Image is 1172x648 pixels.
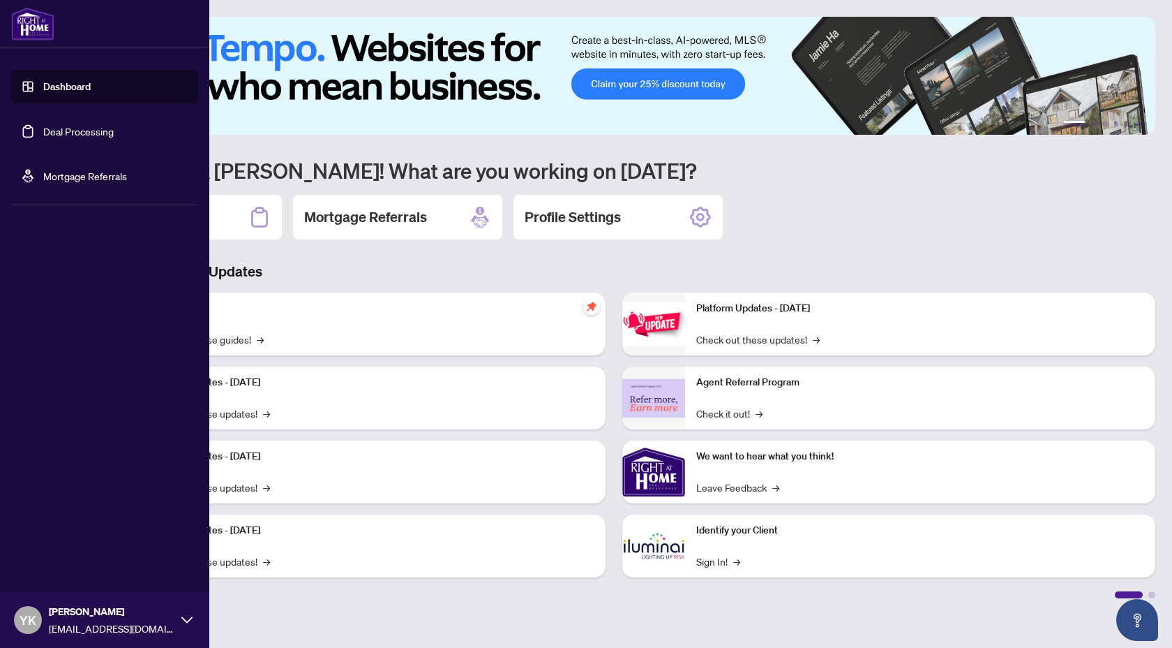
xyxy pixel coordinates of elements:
p: Platform Updates - [DATE] [146,449,594,464]
span: → [263,554,270,569]
img: Identify your Client [622,515,685,577]
span: → [813,332,820,347]
button: 6 [1136,121,1141,126]
h1: Welcome back [PERSON_NAME]! What are you working on [DATE]? [73,157,1155,184]
img: We want to hear what you think! [622,441,685,503]
button: 2 [1091,121,1097,126]
p: Identify your Client [696,523,1144,538]
button: 5 [1125,121,1130,126]
img: logo [11,7,54,40]
img: Platform Updates - June 23, 2025 [622,302,685,346]
button: 1 [1063,121,1085,126]
button: 3 [1102,121,1108,126]
span: → [257,332,264,347]
button: Open asap [1116,599,1158,641]
p: Platform Updates - [DATE] [146,523,594,538]
p: Platform Updates - [DATE] [696,301,1144,316]
a: Deal Processing [43,125,114,138]
span: → [756,406,762,421]
img: Agent Referral Program [622,379,685,418]
a: Leave Feedback→ [696,480,779,495]
p: Self-Help [146,301,594,316]
span: YK [20,610,36,630]
h2: Profile Settings [525,207,621,227]
a: Sign In!→ [696,554,740,569]
span: → [263,480,270,495]
span: [PERSON_NAME] [49,604,174,619]
button: 4 [1113,121,1119,126]
h3: Brokerage & Industry Updates [73,262,1155,281]
img: Slide 0 [73,17,1155,135]
a: Mortgage Referrals [43,170,127,182]
h2: Mortgage Referrals [304,207,427,227]
p: We want to hear what you think! [696,449,1144,464]
a: Dashboard [43,80,91,93]
p: Platform Updates - [DATE] [146,375,594,390]
p: Agent Referral Program [696,375,1144,390]
span: → [263,406,270,421]
span: [EMAIL_ADDRESS][DOMAIN_NAME] [49,621,174,636]
a: Check it out!→ [696,406,762,421]
span: pushpin [583,298,600,315]
a: Check out these updates!→ [696,332,820,347]
span: → [772,480,779,495]
span: → [733,554,740,569]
